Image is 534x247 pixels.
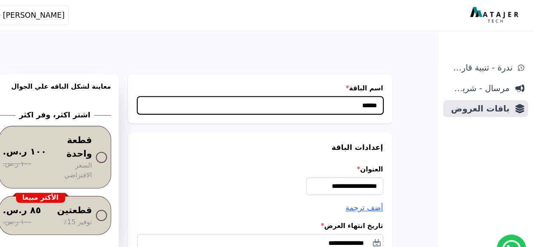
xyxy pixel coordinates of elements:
[63,175,108,185] div: الأكثر مبيعا
[173,201,397,209] label: تاريخ انتهاء العرض
[48,74,150,93] h3: معاينة لشكل الباقه علي الجوال
[98,146,132,164] span: السعر الافتراضي
[363,185,397,193] span: أضف ترجمة
[100,185,132,198] span: قطعتين
[106,198,132,207] span: توفير 15٪
[173,149,397,158] label: العنوان
[66,100,131,110] h2: اشتر اكثر، وفر اكثر
[455,93,512,105] span: باقات العروض
[98,122,132,146] span: قطعة واحدة
[173,129,397,139] h3: إعدادات الباقة
[476,6,522,22] img: MatajerTech Logo
[173,76,397,84] label: اسم الباقة
[52,185,86,198] span: ٨٥ ر.س.
[52,132,91,144] span: ١٠٠ ر.س.
[9,9,107,19] span: [PERSON_NAME] beauty care
[363,184,397,194] button: أضف ترجمة
[52,198,77,207] span: ١٠٠ ر.س.
[52,144,77,154] span: ١٠٠ ر.س.
[5,5,111,23] button: [PERSON_NAME] beauty care
[455,56,515,68] span: ندرة - تنبية قارب علي النفاذ
[455,74,512,86] span: مرسال - شريط دعاية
